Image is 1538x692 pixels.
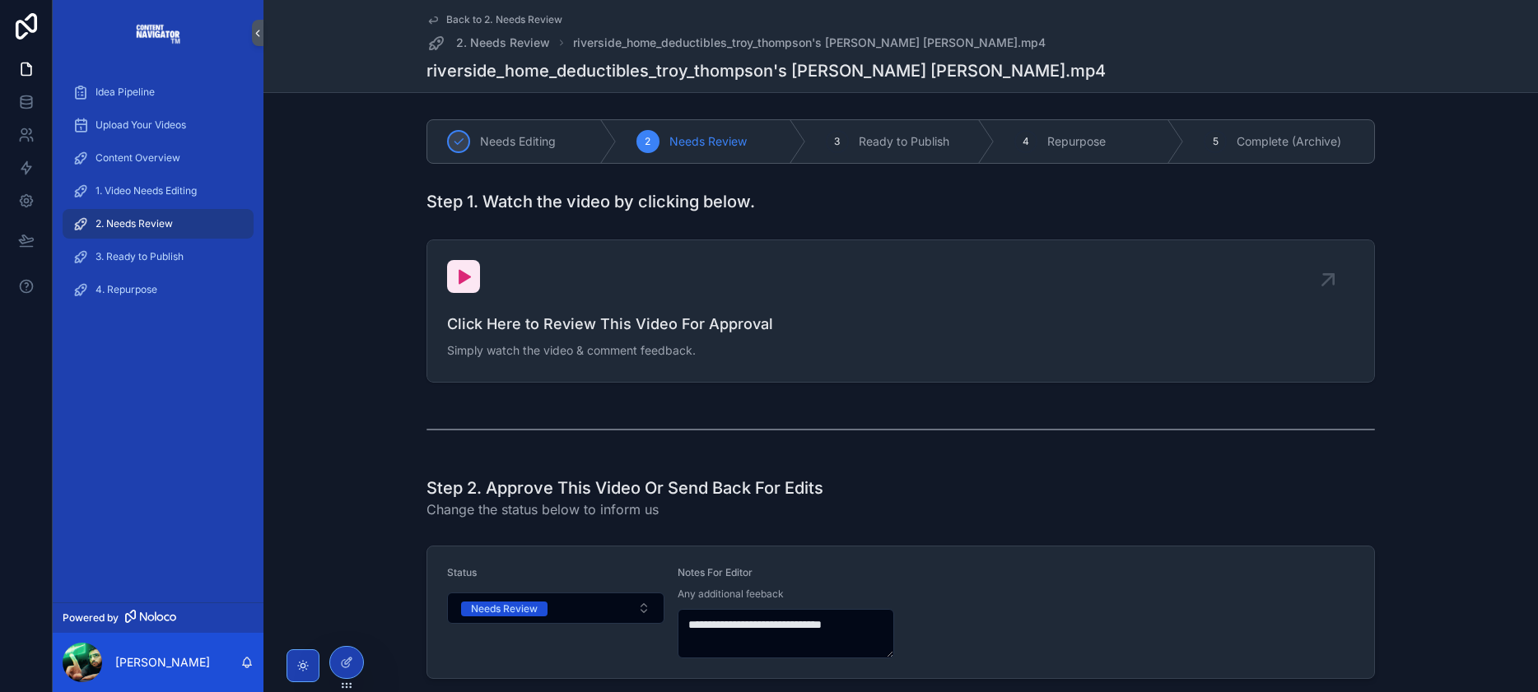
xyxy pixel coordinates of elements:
div: scrollable content [53,66,263,326]
span: Needs Review [669,133,747,150]
span: 2 [645,135,650,148]
a: Content Overview [63,143,254,173]
span: 3 [834,135,840,148]
a: Click Here to Review This Video For ApprovalSimply watch the video & comment feedback. [427,240,1374,382]
a: Powered by [53,602,263,633]
span: Content Overview [96,151,180,165]
span: Upload Your Videos [96,118,186,132]
span: Ready to Publish [859,133,949,150]
span: 4 [1023,135,1029,148]
div: Needs Review [471,601,538,616]
a: Back to 2. Needs Review [426,13,562,26]
span: 2. Needs Review [456,35,550,51]
span: 4. Repurpose [96,283,157,296]
a: 2. Needs Review [426,33,550,53]
button: Select Button [447,592,664,624]
span: Back to 2. Needs Review [446,13,562,26]
span: Idea Pipeline [96,86,155,99]
span: Click Here to Review This Video For Approval [447,313,1354,336]
span: Notes For Editor [678,566,753,578]
span: 5 [1213,135,1219,148]
span: Status [447,566,477,578]
span: 1. Video Needs Editing [96,184,197,197]
img: App logo [135,20,182,46]
span: Needs Editing [480,133,556,150]
span: Any additional feeback [678,588,784,601]
span: Powered by [63,611,119,625]
h1: Step 2. Approve This Video Or Send Back For Edits [426,476,823,499]
a: 4. Repurpose [63,275,254,304]
p: [PERSON_NAME] [115,654,210,671]
span: Simply watch the video & comment feedback. [447,342,1354,359]
a: 2. Needs Review [63,209,254,239]
a: riverside_home_deductibles_troy_thompson's [PERSON_NAME] [PERSON_NAME].mp4 [573,35,1046,51]
a: 1. Video Needs Editing [63,176,254,206]
span: Change the status below to inform us [426,499,823,519]
h1: Step 1. Watch the video by clicking below. [426,190,755,213]
a: 3. Ready to Publish [63,242,254,272]
h1: riverside_home_deductibles_troy_thompson's [PERSON_NAME] [PERSON_NAME].mp4 [426,59,1106,82]
a: Idea Pipeline [63,77,254,107]
span: 2. Needs Review [96,217,173,230]
span: Complete (Archive) [1237,133,1341,150]
a: Upload Your Videos [63,110,254,140]
span: 3. Ready to Publish [96,250,184,263]
span: Repurpose [1047,133,1106,150]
